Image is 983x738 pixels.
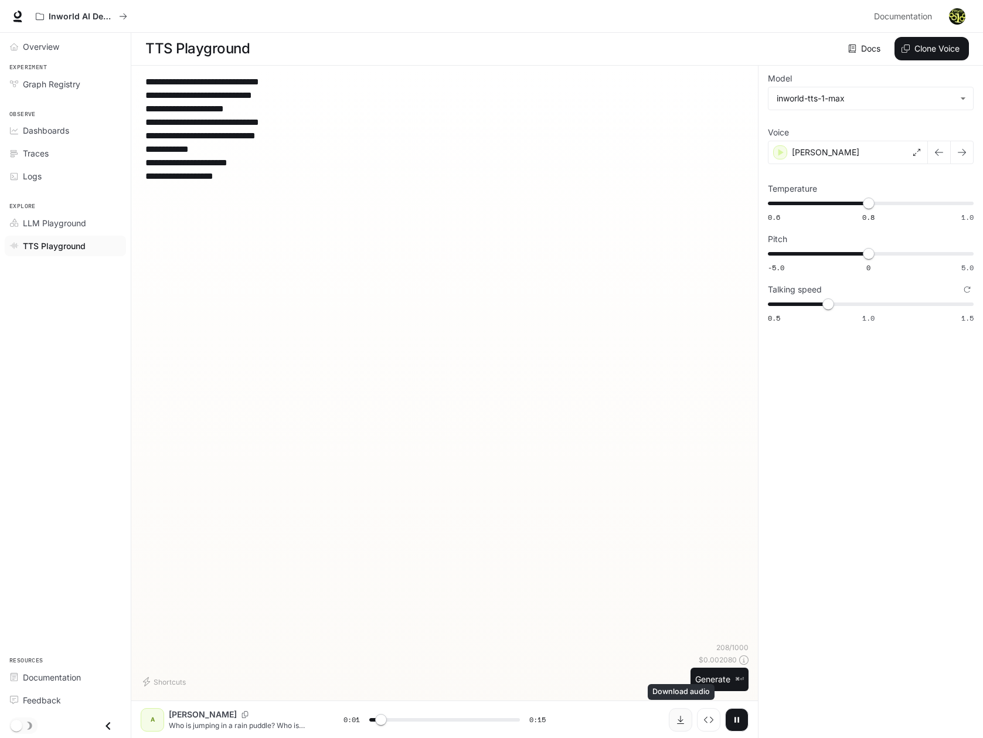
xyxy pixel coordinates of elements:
[145,37,250,60] h1: TTS Playground
[343,714,360,726] span: 0:01
[143,710,162,729] div: A
[648,684,715,700] div: Download audio
[961,313,974,323] span: 1.5
[23,147,49,159] span: Traces
[529,714,546,726] span: 0:15
[23,40,59,53] span: Overview
[23,694,61,706] span: Feedback
[697,708,720,732] button: Inspect
[5,166,126,186] a: Logs
[768,212,780,222] span: 0.6
[5,690,126,710] a: Feedback
[961,212,974,222] span: 1.0
[768,185,817,193] p: Temperature
[5,120,126,141] a: Dashboards
[49,12,114,22] p: Inworld AI Demos
[768,313,780,323] span: 0.5
[846,37,885,60] a: Docs
[961,283,974,296] button: Reset to default
[169,720,315,730] p: Who is jumping in a rain puddle? Who is looking out the window? What are these called? They care ...
[23,671,81,683] span: Documentation
[5,143,126,164] a: Traces
[869,5,941,28] a: Documentation
[141,672,191,691] button: Shortcuts
[11,719,22,732] span: Dark mode toggle
[95,714,121,738] button: Close drawer
[768,128,789,137] p: Voice
[691,668,749,692] button: Generate⌘⏎
[792,147,859,158] p: [PERSON_NAME]
[949,8,965,25] img: User avatar
[716,642,749,652] p: 208 / 1000
[862,313,875,323] span: 1.0
[699,655,737,665] p: $ 0.002080
[23,78,80,90] span: Graph Registry
[735,676,744,683] p: ⌘⏎
[23,170,42,182] span: Logs
[768,235,787,243] p: Pitch
[862,212,875,222] span: 0.8
[669,708,692,732] button: Download audio
[945,5,969,28] button: User avatar
[768,285,822,294] p: Talking speed
[768,263,784,273] span: -5.0
[30,5,132,28] button: All workspaces
[768,74,792,83] p: Model
[23,217,86,229] span: LLM Playground
[866,263,870,273] span: 0
[169,709,237,720] p: [PERSON_NAME]
[5,36,126,57] a: Overview
[874,9,932,24] span: Documentation
[237,711,253,718] button: Copy Voice ID
[5,213,126,233] a: LLM Playground
[768,87,973,110] div: inworld-tts-1-max
[23,240,86,252] span: TTS Playground
[5,74,126,94] a: Graph Registry
[5,236,126,256] a: TTS Playground
[961,263,974,273] span: 5.0
[894,37,969,60] button: Clone Voice
[23,124,69,137] span: Dashboards
[5,667,126,688] a: Documentation
[777,93,954,104] div: inworld-tts-1-max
